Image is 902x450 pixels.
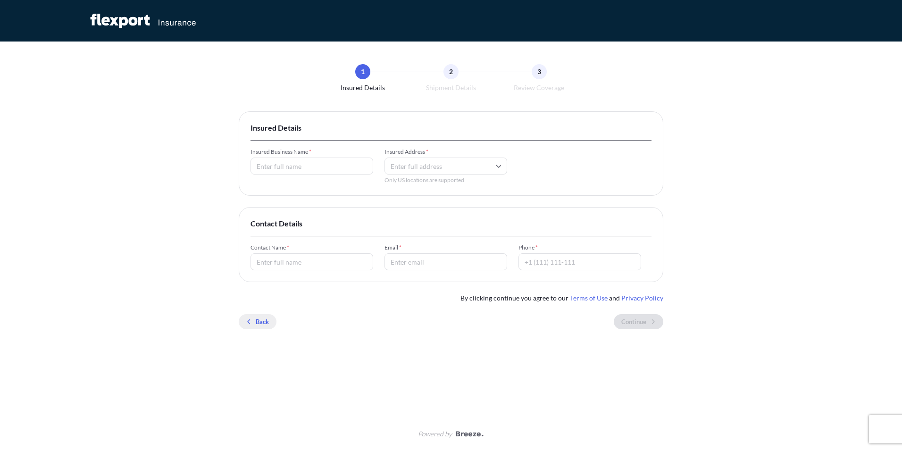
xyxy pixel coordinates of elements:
[251,244,373,251] span: Contact Name
[384,158,507,175] input: Enter full address
[384,148,507,156] span: Insured Address
[426,83,476,92] span: Shipment Details
[251,158,373,175] input: Enter full name
[621,317,646,326] p: Continue
[239,314,276,329] button: Back
[384,244,507,251] span: Email
[449,67,453,76] span: 2
[251,253,373,270] input: Enter full name
[621,294,663,302] a: Privacy Policy
[614,314,663,329] button: Continue
[518,244,641,251] span: Phone
[460,293,663,303] span: By clicking continue you agree to our and
[256,317,269,326] p: Back
[418,429,452,439] span: Powered by
[251,123,651,133] span: Insured Details
[251,148,373,156] span: Insured Business Name
[514,83,564,92] span: Review Coverage
[251,219,651,228] span: Contact Details
[384,253,507,270] input: Enter email
[570,294,608,302] a: Terms of Use
[518,253,641,270] input: +1 (111) 111-111
[384,176,507,184] span: Only US locations are supported
[361,67,365,76] span: 1
[537,67,541,76] span: 3
[341,83,385,92] span: Insured Details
